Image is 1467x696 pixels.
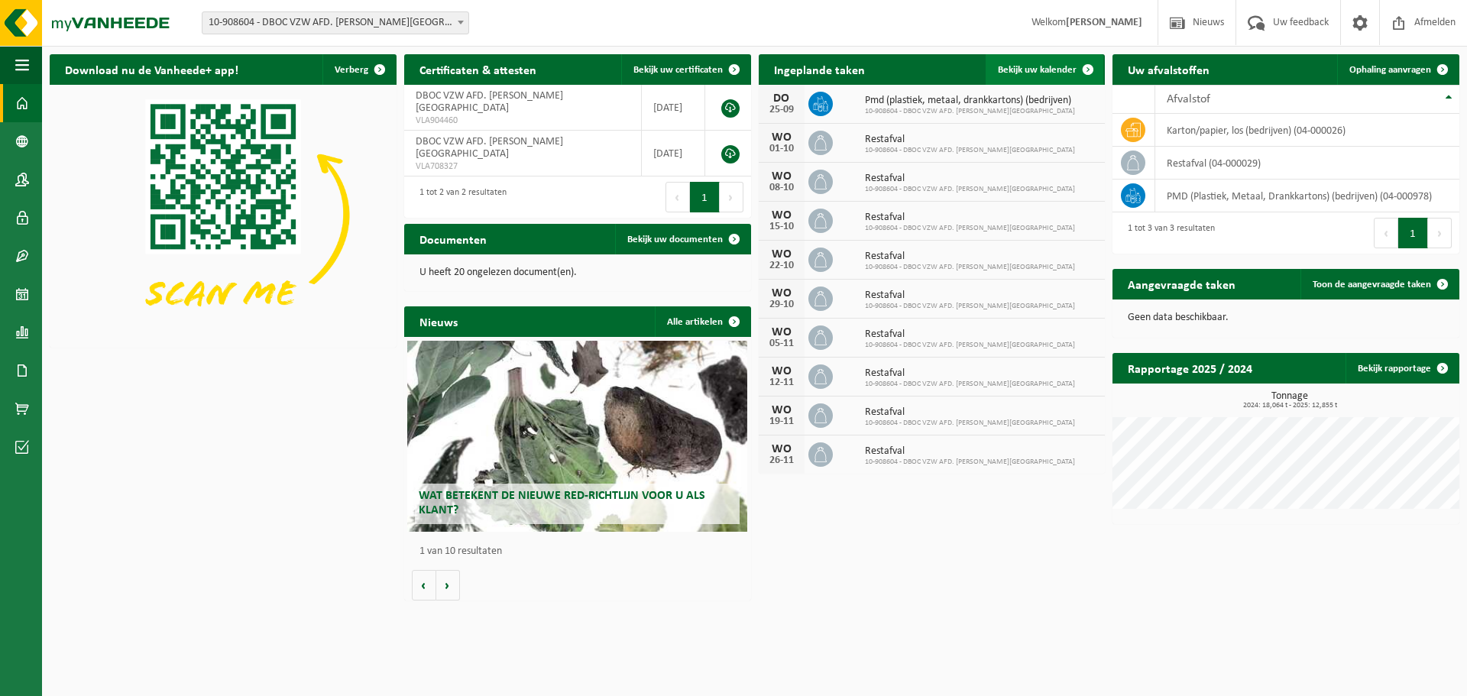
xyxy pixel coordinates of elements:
[766,326,797,338] div: WO
[766,416,797,427] div: 19-11
[1398,218,1428,248] button: 1
[1155,147,1459,180] td: restafval (04-000029)
[766,455,797,466] div: 26-11
[690,182,720,212] button: 1
[720,182,743,212] button: Next
[621,54,750,85] a: Bekijk uw certificaten
[419,267,736,278] p: U heeft 20 ongelezen document(en).
[1112,269,1251,299] h2: Aangevraagde taken
[865,302,1075,311] span: 10-908604 - DBOC VZW AFD. [PERSON_NAME][GEOGRAPHIC_DATA]
[1155,180,1459,212] td: PMD (Plastiek, Metaal, Drankkartons) (bedrijven) (04-000978)
[655,306,750,337] a: Alle artikelen
[766,209,797,222] div: WO
[766,338,797,349] div: 05-11
[865,380,1075,389] span: 10-908604 - DBOC VZW AFD. [PERSON_NAME][GEOGRAPHIC_DATA]
[1346,353,1458,384] a: Bekijk rapportage
[998,65,1077,75] span: Bekijk uw kalender
[1349,65,1431,75] span: Ophaling aanvragen
[1112,54,1225,84] h2: Uw afvalstoffen
[865,367,1075,380] span: Restafval
[404,224,502,254] h2: Documenten
[766,377,797,388] div: 12-11
[202,12,468,34] span: 10-908604 - DBOC VZW AFD. DON BOSCO - GROOT-BIJGAARDEN - GROOT-BIJGAARDEN
[1128,312,1444,323] p: Geen data beschikbaar.
[865,341,1075,350] span: 10-908604 - DBOC VZW AFD. [PERSON_NAME][GEOGRAPHIC_DATA]
[865,212,1075,224] span: Restafval
[766,105,797,115] div: 25-09
[1120,402,1459,410] span: 2024: 18,064 t - 2025: 12,855 t
[1066,17,1142,28] strong: [PERSON_NAME]
[986,54,1103,85] a: Bekijk uw kalender
[766,299,797,310] div: 29-10
[642,85,705,131] td: [DATE]
[865,185,1075,194] span: 10-908604 - DBOC VZW AFD. [PERSON_NAME][GEOGRAPHIC_DATA]
[865,290,1075,302] span: Restafval
[1428,218,1452,248] button: Next
[865,134,1075,146] span: Restafval
[1374,218,1398,248] button: Previous
[759,54,880,84] h2: Ingeplande taken
[416,90,563,114] span: DBOC VZW AFD. [PERSON_NAME][GEOGRAPHIC_DATA]
[419,546,743,557] p: 1 van 10 resultaten
[766,92,797,105] div: DO
[766,170,797,183] div: WO
[865,224,1075,233] span: 10-908604 - DBOC VZW AFD. [PERSON_NAME][GEOGRAPHIC_DATA]
[766,131,797,144] div: WO
[865,251,1075,263] span: Restafval
[865,329,1075,341] span: Restafval
[1120,391,1459,410] h3: Tonnage
[1155,114,1459,147] td: karton/papier, los (bedrijven) (04-000026)
[419,490,705,516] span: Wat betekent de nieuwe RED-richtlijn voor u als klant?
[865,95,1075,107] span: Pmd (plastiek, metaal, drankkartons) (bedrijven)
[335,65,368,75] span: Verberg
[404,306,473,336] h2: Nieuws
[865,107,1075,116] span: 10-908604 - DBOC VZW AFD. [PERSON_NAME][GEOGRAPHIC_DATA]
[1313,280,1431,290] span: Toon de aangevraagde taken
[865,445,1075,458] span: Restafval
[665,182,690,212] button: Previous
[1337,54,1458,85] a: Ophaling aanvragen
[1112,353,1268,383] h2: Rapportage 2025 / 2024
[404,54,552,84] h2: Certificaten & attesten
[412,570,436,601] button: Vorige
[1120,216,1215,250] div: 1 tot 3 van 3 resultaten
[436,570,460,601] button: Volgende
[766,404,797,416] div: WO
[766,365,797,377] div: WO
[627,235,723,244] span: Bekijk uw documenten
[615,224,750,254] a: Bekijk uw documenten
[766,222,797,232] div: 15-10
[202,11,469,34] span: 10-908604 - DBOC VZW AFD. DON BOSCO - GROOT-BIJGAARDEN - GROOT-BIJGAARDEN
[865,406,1075,419] span: Restafval
[407,341,747,532] a: Wat betekent de nieuwe RED-richtlijn voor u als klant?
[416,160,630,173] span: VLA708327
[633,65,723,75] span: Bekijk uw certificaten
[865,263,1075,272] span: 10-908604 - DBOC VZW AFD. [PERSON_NAME][GEOGRAPHIC_DATA]
[322,54,395,85] button: Verberg
[642,131,705,176] td: [DATE]
[416,115,630,127] span: VLA904460
[766,144,797,154] div: 01-10
[766,261,797,271] div: 22-10
[766,183,797,193] div: 08-10
[766,248,797,261] div: WO
[865,146,1075,155] span: 10-908604 - DBOC VZW AFD. [PERSON_NAME][GEOGRAPHIC_DATA]
[416,136,563,160] span: DBOC VZW AFD. [PERSON_NAME][GEOGRAPHIC_DATA]
[865,458,1075,467] span: 10-908604 - DBOC VZW AFD. [PERSON_NAME][GEOGRAPHIC_DATA]
[50,54,254,84] h2: Download nu de Vanheede+ app!
[412,180,507,214] div: 1 tot 2 van 2 resultaten
[50,85,397,345] img: Download de VHEPlus App
[865,419,1075,428] span: 10-908604 - DBOC VZW AFD. [PERSON_NAME][GEOGRAPHIC_DATA]
[865,173,1075,185] span: Restafval
[766,287,797,299] div: WO
[1300,269,1458,299] a: Toon de aangevraagde taken
[1167,93,1210,105] span: Afvalstof
[766,443,797,455] div: WO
